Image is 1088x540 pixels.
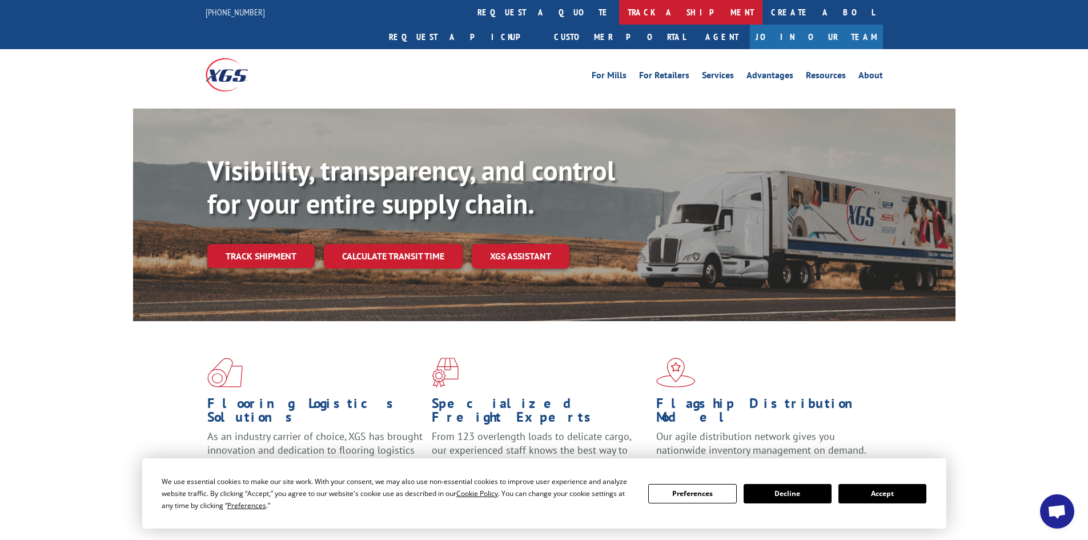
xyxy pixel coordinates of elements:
[380,25,545,49] a: Request a pickup
[592,71,627,83] a: For Mills
[648,484,736,503] button: Preferences
[744,484,832,503] button: Decline
[656,430,866,457] span: Our agile distribution network gives you nationwide inventory management on demand.
[207,397,423,430] h1: Flooring Logistics Solutions
[750,25,883,49] a: Join Our Team
[432,358,459,387] img: xgs-icon-focused-on-flooring-red
[162,475,635,511] div: We use essential cookies to make our site work. With your consent, we may also use non-essential ...
[806,71,846,83] a: Resources
[858,71,883,83] a: About
[838,484,926,503] button: Accept
[472,244,569,269] a: XGS ASSISTANT
[1040,494,1074,529] div: Open chat
[432,397,648,430] h1: Specialized Freight Experts
[142,458,946,529] div: Cookie Consent Prompt
[207,430,423,470] span: As an industry carrier of choice, XGS has brought innovation and dedication to flooring logistics...
[694,25,750,49] a: Agent
[324,244,463,269] a: Calculate transit time
[702,71,734,83] a: Services
[207,358,243,387] img: xgs-icon-total-supply-chain-intelligence-red
[207,153,615,221] b: Visibility, transparency, and control for your entire supply chain.
[456,489,498,498] span: Cookie Policy
[545,25,694,49] a: Customer Portal
[656,397,872,430] h1: Flagship Distribution Model
[432,430,648,481] p: From 123 overlength loads to delicate cargo, our experienced staff knows the best way to move you...
[207,244,315,268] a: Track shipment
[656,358,696,387] img: xgs-icon-flagship-distribution-model-red
[746,71,793,83] a: Advantages
[227,501,266,510] span: Preferences
[639,71,689,83] a: For Retailers
[206,6,265,18] a: [PHONE_NUMBER]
